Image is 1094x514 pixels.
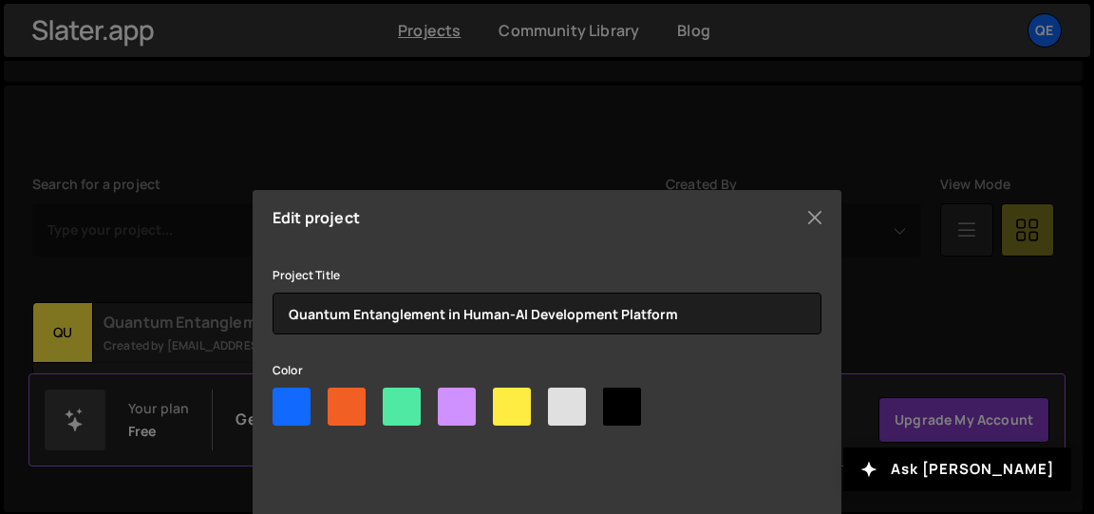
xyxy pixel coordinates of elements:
[273,266,340,285] label: Project Title
[801,203,829,232] button: Close
[273,293,821,334] input: Project name
[273,210,360,225] h5: Edit project
[843,447,1071,491] button: Ask [PERSON_NAME]
[273,361,303,380] label: Color
[273,458,821,504] input: Update project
